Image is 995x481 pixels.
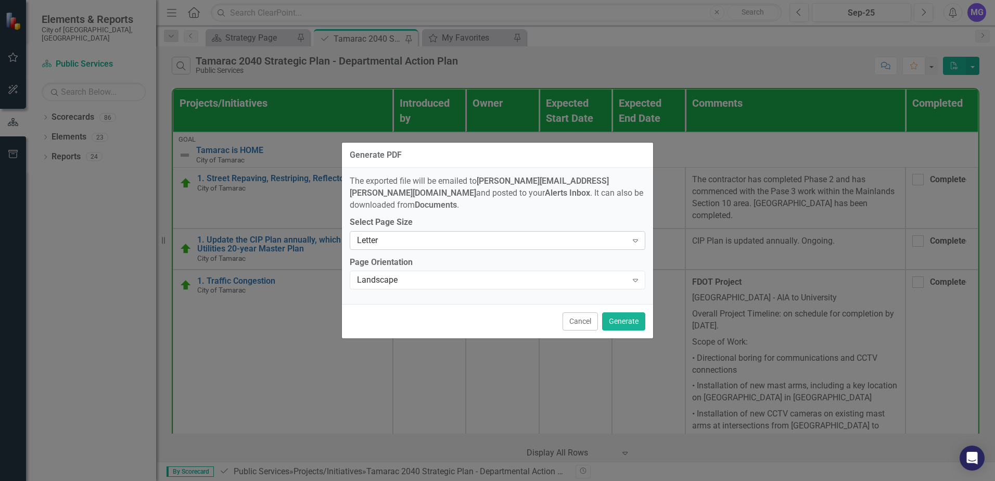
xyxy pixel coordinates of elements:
label: Page Orientation [350,257,645,269]
div: Open Intercom Messenger [960,446,985,471]
strong: Documents [415,200,457,210]
span: The exported file will be emailed to and posted to your . It can also be downloaded from . [350,176,643,210]
div: Generate PDF [350,150,402,160]
div: Landscape [357,274,627,286]
button: Generate [602,312,645,331]
div: Letter [357,234,627,246]
label: Select Page Size [350,217,645,229]
strong: Alerts Inbox [545,188,590,198]
strong: [PERSON_NAME][EMAIL_ADDRESS][PERSON_NAME][DOMAIN_NAME] [350,176,609,198]
button: Cancel [563,312,598,331]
